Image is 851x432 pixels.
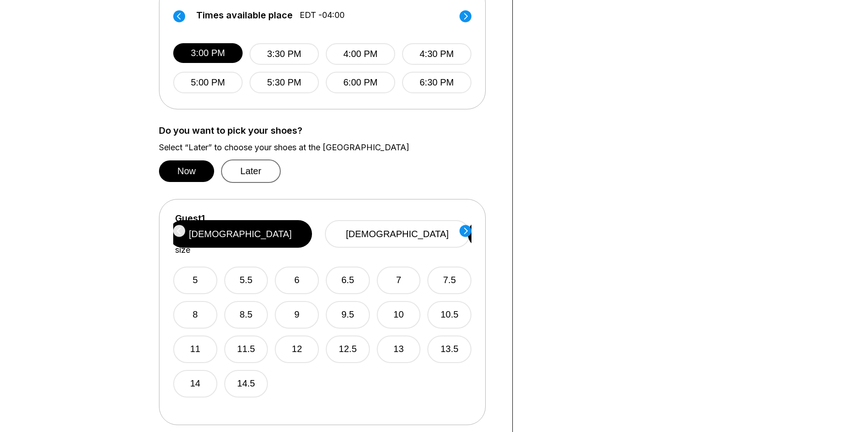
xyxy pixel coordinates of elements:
span: EDT -04:00 [300,10,345,20]
button: 8 [173,301,217,329]
button: 4:00 PM [326,43,395,65]
button: 6.5 [326,267,370,294]
button: 11 [173,335,217,363]
button: Later [221,159,281,183]
span: Times available place [196,10,293,20]
button: 9.5 [326,301,370,329]
button: 5:30 PM [250,72,319,93]
button: 10.5 [427,301,471,329]
button: 13 [377,335,421,363]
button: 11.5 [224,335,268,363]
button: [DEMOGRAPHIC_DATA] [169,220,312,248]
button: 6:30 PM [402,72,471,93]
button: 10 [377,301,421,329]
button: 5.5 [224,267,268,294]
label: Guest 1 [175,213,205,223]
button: 6 [275,267,319,294]
button: 9 [275,301,319,329]
button: 12 [275,335,319,363]
button: Now [159,160,214,182]
button: 5:00 PM [173,72,243,93]
button: 8.5 [224,301,268,329]
button: 3:30 PM [250,43,319,65]
label: Do you want to pick your shoes? [159,125,499,136]
button: 5 [173,267,217,294]
button: 7.5 [427,267,471,294]
button: 3:00 PM [173,43,243,63]
button: 4:30 PM [402,43,471,65]
button: 14 [173,370,217,398]
button: [DEMOGRAPHIC_DATA] [325,220,470,248]
button: 7 [377,267,421,294]
button: 6:00 PM [326,72,395,93]
label: Select “Later” to choose your shoes at the [GEOGRAPHIC_DATA] [159,142,499,153]
button: 13.5 [427,335,471,363]
button: 12.5 [326,335,370,363]
button: 14.5 [224,370,268,398]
